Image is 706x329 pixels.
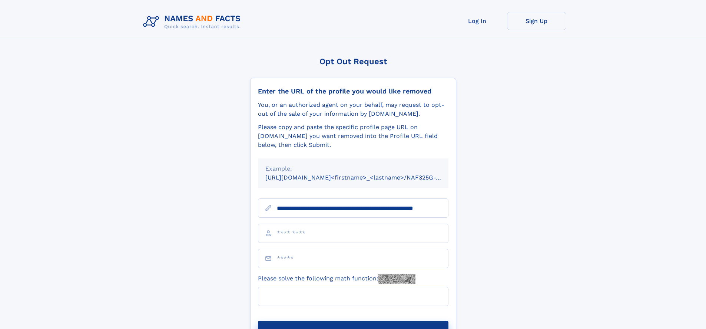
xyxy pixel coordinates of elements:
[258,87,448,95] div: Enter the URL of the profile you would like removed
[258,123,448,149] div: Please copy and paste the specific profile page URL on [DOMAIN_NAME] you want removed into the Pr...
[258,101,448,118] div: You, or an authorized agent on your behalf, may request to opt-out of the sale of your informatio...
[140,12,247,32] img: Logo Names and Facts
[258,274,415,284] label: Please solve the following math function:
[250,57,456,66] div: Opt Out Request
[448,12,507,30] a: Log In
[265,174,463,181] small: [URL][DOMAIN_NAME]<firstname>_<lastname>/NAF325G-xxxxxxxx
[265,164,441,173] div: Example:
[507,12,566,30] a: Sign Up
